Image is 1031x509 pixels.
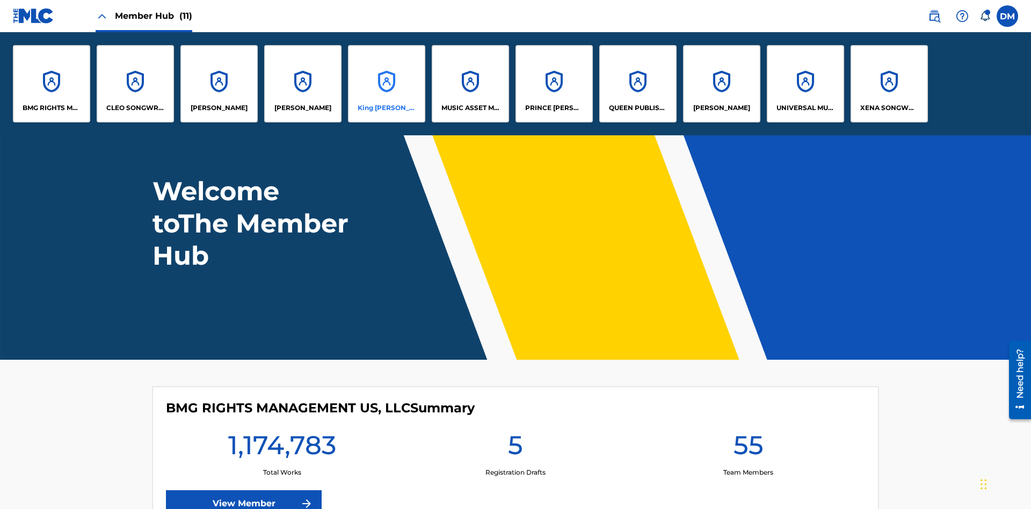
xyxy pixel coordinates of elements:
a: Accounts[PERSON_NAME] [264,45,342,122]
p: BMG RIGHTS MANAGEMENT US, LLC [23,103,81,113]
p: EYAMA MCSINGER [274,103,331,113]
img: Close [96,10,108,23]
p: MUSIC ASSET MANAGEMENT (MAM) [441,103,500,113]
h1: 1,174,783 [228,429,336,468]
a: AccountsMUSIC ASSET MANAGEMENT (MAM) [432,45,509,122]
p: QUEEN PUBLISHA [609,103,667,113]
img: search [928,10,941,23]
p: King McTesterson [358,103,416,113]
p: PRINCE MCTESTERSON [525,103,584,113]
a: AccountsKing [PERSON_NAME] [348,45,425,122]
div: Notifications [979,11,990,21]
a: AccountsUNIVERSAL MUSIC PUB GROUP [767,45,844,122]
p: Team Members [723,468,773,477]
a: Accounts[PERSON_NAME] [683,45,760,122]
iframe: Chat Widget [977,457,1031,509]
a: Accounts[PERSON_NAME] [180,45,258,122]
a: AccountsBMG RIGHTS MANAGEMENT US, LLC [13,45,90,122]
p: Registration Drafts [485,468,546,477]
p: CLEO SONGWRITER [106,103,165,113]
img: help [956,10,969,23]
span: (11) [179,11,192,21]
p: ELVIS COSTELLO [191,103,248,113]
a: AccountsCLEO SONGWRITER [97,45,174,122]
div: Drag [981,468,987,500]
h1: 5 [508,429,523,468]
h1: Welcome to The Member Hub [153,175,353,272]
a: AccountsQUEEN PUBLISHA [599,45,677,122]
h4: BMG RIGHTS MANAGEMENT US, LLC [166,400,475,416]
p: RONALD MCTESTERSON [693,103,750,113]
p: Total Works [263,468,301,477]
div: User Menu [997,5,1018,27]
a: AccountsXENA SONGWRITER [851,45,928,122]
h1: 55 [734,429,764,468]
a: AccountsPRINCE [PERSON_NAME] [515,45,593,122]
div: Help [952,5,973,27]
span: Member Hub [115,10,192,22]
p: XENA SONGWRITER [860,103,919,113]
iframe: Resource Center [1001,337,1031,425]
a: Public Search [924,5,945,27]
img: MLC Logo [13,8,54,24]
p: UNIVERSAL MUSIC PUB GROUP [776,103,835,113]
